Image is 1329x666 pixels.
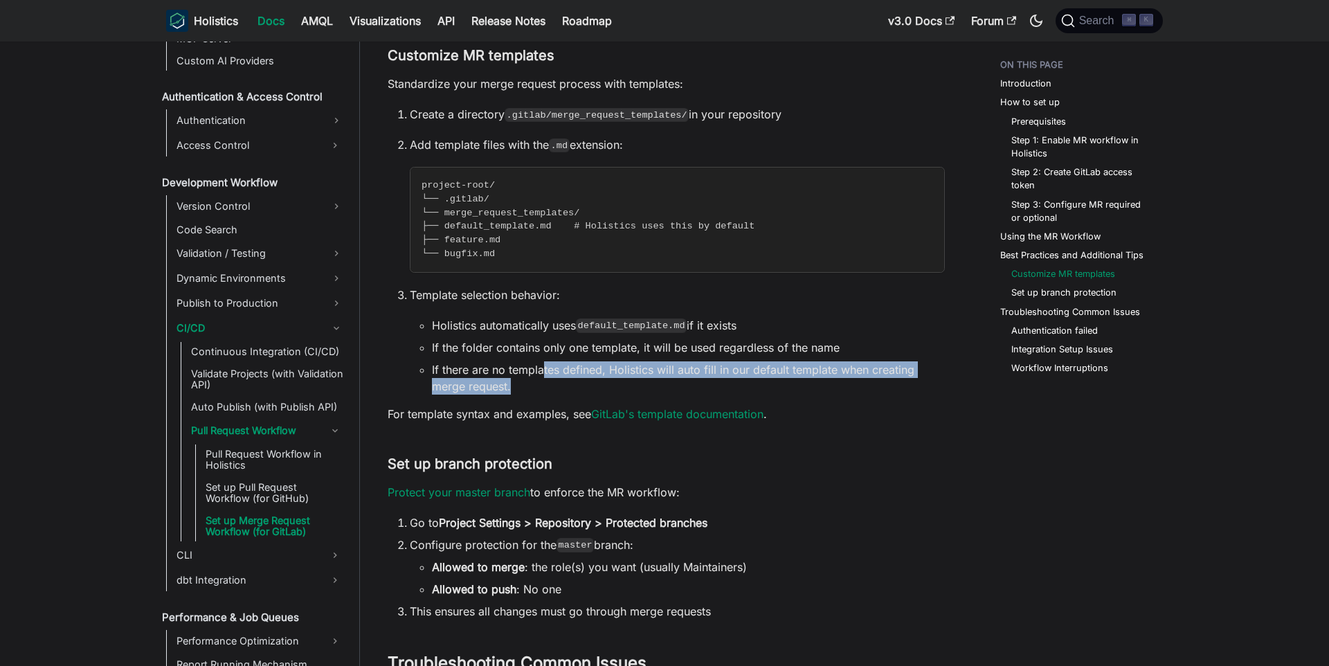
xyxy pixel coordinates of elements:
[432,361,945,395] li: If there are no templates defined, Holistics will auto fill in our default template when creating...
[172,51,347,71] a: Custom AI Providers
[463,10,554,32] a: Release Notes
[172,220,347,240] a: Code Search
[422,235,500,245] span: ├── feature.md
[432,339,945,356] li: If the folder contains only one template, it will be used regardless of the name
[439,516,707,530] strong: Project Settings > Repository > Protected branches
[1011,198,1149,224] a: Step 3: Configure MR required or optional
[323,134,347,156] button: Expand sidebar category 'Access Control'
[1011,115,1066,128] a: Prerequisites
[410,106,945,123] p: Create a directory in your repository
[323,420,347,442] button: Collapse sidebar category 'Pull Request Workflow'
[1011,343,1113,356] a: Integration Setup Issues
[158,173,347,192] a: Development Workflow
[422,194,489,204] span: └── .gitlab/
[1122,14,1136,26] kbd: ⌘
[323,569,347,591] button: Expand sidebar category 'dbt Integration'
[1056,8,1163,33] button: Search (Command+K)
[388,75,945,92] p: Standardize your merge request process with templates:
[410,603,945,620] li: This ensures all changes must go through merge requests
[432,582,516,596] strong: Allowed to push
[410,537,945,597] li: Configure protection for the branch:
[187,420,323,442] a: Pull Request Workflow
[249,10,293,32] a: Docs
[432,560,525,574] strong: Allowed to merge
[201,444,347,475] a: Pull Request Workflow in Holistics
[172,195,347,217] a: Version Control
[388,484,945,501] p: to enforce the MR workflow:
[1139,14,1153,26] kbd: K
[576,318,687,332] code: default_template.md
[410,136,945,153] p: Add template files with the extension:
[388,47,945,64] h3: Customize MR templates
[323,544,347,566] button: Expand sidebar category 'CLI'
[152,42,360,666] nav: Docs sidebar
[429,10,463,32] a: API
[187,397,347,417] a: Auto Publish (with Publish API)
[187,364,347,395] a: Validate Projects (with Validation API)
[1000,96,1060,109] a: How to set up
[172,569,323,591] a: dbt Integration
[410,287,945,303] p: Template selection behavior:
[166,10,188,32] img: Holistics
[1000,305,1140,318] a: Troubleshooting Common Issues
[172,544,323,566] a: CLI
[1000,230,1101,243] a: Using the MR Workflow
[1000,77,1051,90] a: Introduction
[432,559,945,575] li: : the role(s) you want (usually Maintainers)
[293,10,341,32] a: AMQL
[422,180,495,190] span: project-root/
[1011,134,1149,160] a: Step 1: Enable MR workflow in Holistics
[201,511,347,541] a: Set up Merge Request Workflow (for GitLab)
[422,208,579,218] span: └── merge_request_templates/
[1025,10,1047,32] button: Switch between dark and light mode (currently dark mode)
[422,221,754,231] span: ├── default_template.md # Holistics uses this by default
[341,10,429,32] a: Visualizations
[1000,249,1143,262] a: Best Practices and Additional Tips
[187,342,347,361] a: Continuous Integration (CI/CD)
[1011,324,1098,337] a: Authentication failed
[557,538,594,552] code: master
[422,249,495,259] span: └── bugfix.md
[172,292,347,314] a: Publish to Production
[432,581,945,597] li: : No one
[158,87,347,107] a: Authentication & Access Control
[410,514,945,531] li: Go to
[1011,267,1115,280] a: Customize MR templates
[172,242,347,264] a: Validation / Testing
[172,134,323,156] a: Access Control
[549,138,570,152] code: .md
[554,10,620,32] a: Roadmap
[172,630,323,652] a: Performance Optimization
[388,485,530,499] a: Protect your master branch
[591,407,763,421] a: GitLab's template documentation
[1075,15,1123,27] span: Search
[432,317,945,334] li: Holistics automatically uses if it exists
[172,267,347,289] a: Dynamic Environments
[158,608,347,627] a: Performance & Job Queues
[201,478,347,508] a: Set up Pull Request Workflow (for GitHub)
[388,406,945,422] p: For template syntax and examples, see .
[1011,165,1149,192] a: Step 2: Create GitLab access token
[172,109,347,132] a: Authentication
[1011,361,1108,375] a: Workflow Interruptions
[166,10,238,32] a: HolisticsHolistics
[388,456,945,473] h3: Set up branch protection
[194,12,238,29] b: Holistics
[505,108,689,122] code: .gitlab/merge_request_templates/
[963,10,1024,32] a: Forum
[323,630,347,652] button: Expand sidebar category 'Performance Optimization'
[880,10,963,32] a: v3.0 Docs
[172,317,347,339] a: CI/CD
[1011,286,1116,299] a: Set up branch protection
